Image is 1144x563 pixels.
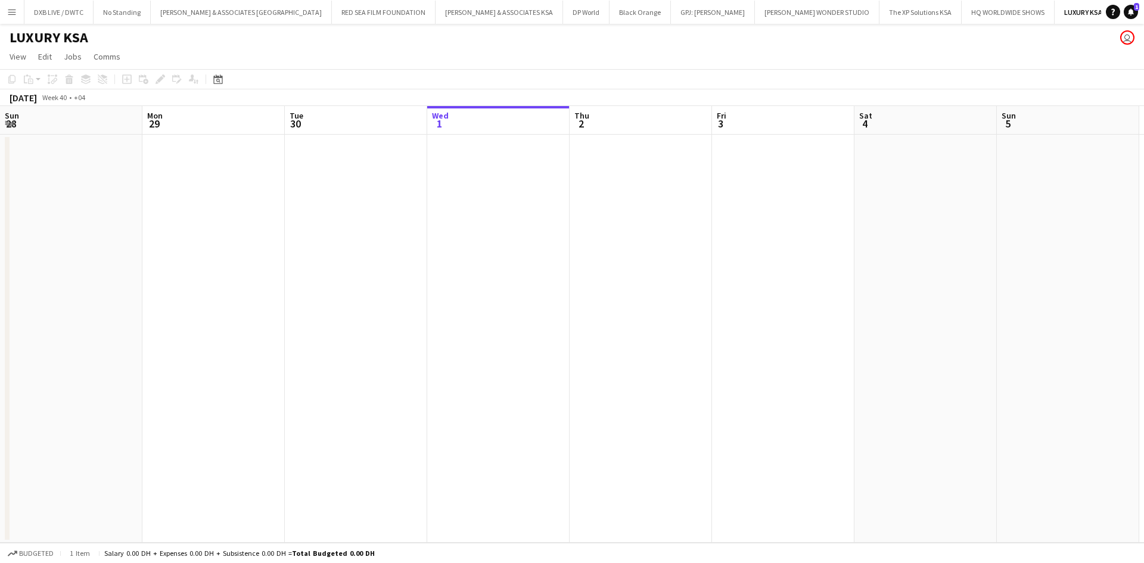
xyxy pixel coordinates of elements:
span: Sun [5,110,19,121]
span: 30 [288,117,303,130]
span: Tue [290,110,303,121]
button: DXB LIVE / DWTC [24,1,94,24]
span: Sat [859,110,872,121]
button: RED SEA FILM FOUNDATION [332,1,436,24]
button: HQ WORLDWIDE SHOWS [962,1,1055,24]
button: DP World [563,1,610,24]
span: 29 [145,117,163,130]
div: [DATE] [10,92,37,104]
span: Sun [1002,110,1016,121]
span: Budgeted [19,549,54,558]
span: 28 [3,117,19,130]
span: Total Budgeted 0.00 DH [292,549,375,558]
button: GPJ: [PERSON_NAME] [671,1,755,24]
span: 3 [715,117,726,130]
button: Budgeted [6,547,55,560]
app-user-avatar: Stephen McCafferty [1120,30,1134,45]
span: Mon [147,110,163,121]
button: [PERSON_NAME] & ASSOCIATES [GEOGRAPHIC_DATA] [151,1,332,24]
span: Jobs [64,51,82,62]
span: 1 item [66,549,94,558]
button: No Standing [94,1,151,24]
div: +04 [74,93,85,102]
span: 1 [1134,3,1139,11]
button: Black Orange [610,1,671,24]
a: 1 [1124,5,1138,19]
span: View [10,51,26,62]
button: LUXURY KSA [1055,1,1112,24]
a: Jobs [59,49,86,64]
div: Salary 0.00 DH + Expenses 0.00 DH + Subsistence 0.00 DH = [104,549,375,558]
button: [PERSON_NAME] & ASSOCIATES KSA [436,1,563,24]
span: 1 [430,117,449,130]
span: Comms [94,51,120,62]
button: [PERSON_NAME] WONDER STUDIO [755,1,879,24]
span: 5 [1000,117,1016,130]
button: The XP Solutions KSA [879,1,962,24]
span: Thu [574,110,589,121]
a: Comms [89,49,125,64]
h1: LUXURY KSA [10,29,88,46]
span: Week 40 [39,93,69,102]
span: 4 [857,117,872,130]
span: Edit [38,51,52,62]
span: Fri [717,110,726,121]
a: Edit [33,49,57,64]
a: View [5,49,31,64]
span: 2 [573,117,589,130]
span: Wed [432,110,449,121]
